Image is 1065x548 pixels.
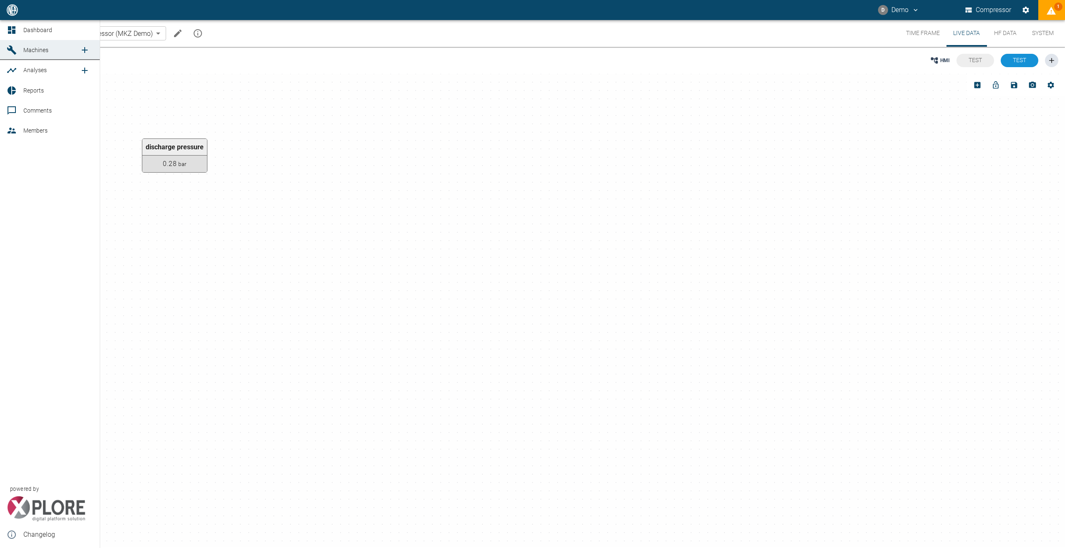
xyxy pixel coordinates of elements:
a: new /analyses/list/0 [76,62,93,79]
button: mission info [189,25,206,42]
button: System [1024,20,1062,47]
span: Comments [23,107,52,114]
span: Test [1013,57,1026,63]
span: HMI [940,57,950,64]
button: Download image [1023,76,1042,94]
span: powered by [10,485,39,493]
a: new /machines [76,42,93,58]
span: Reports [23,87,44,94]
button: Board settings [1042,76,1060,94]
button: Lock board [987,76,1005,94]
div: discharge pressure0.28 bar [142,138,207,173]
button: Settings [1018,3,1033,18]
small: bar [178,161,186,167]
div: D [878,5,888,15]
span: 1 [1054,3,1062,11]
button: HF Data [987,20,1024,47]
button: Time Frame [899,20,946,47]
button: Add node [968,76,987,94]
span: Members [23,127,48,134]
span: Machines [23,47,48,53]
span: Test [969,57,982,63]
button: Edit machine [169,25,186,42]
button: Save changes [1005,76,1023,94]
img: logo [6,4,19,15]
button: Live Data [946,20,987,47]
span: Changelog [23,530,93,540]
span: Dashboard [23,27,52,33]
span: Analyses [23,67,47,73]
button: demo@nea-x.de [877,3,921,18]
span: discharge pressure [146,142,204,155]
span: 0.28 [159,156,189,172]
img: Xplore Logo [7,496,86,521]
button: Compressor [964,3,1013,18]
